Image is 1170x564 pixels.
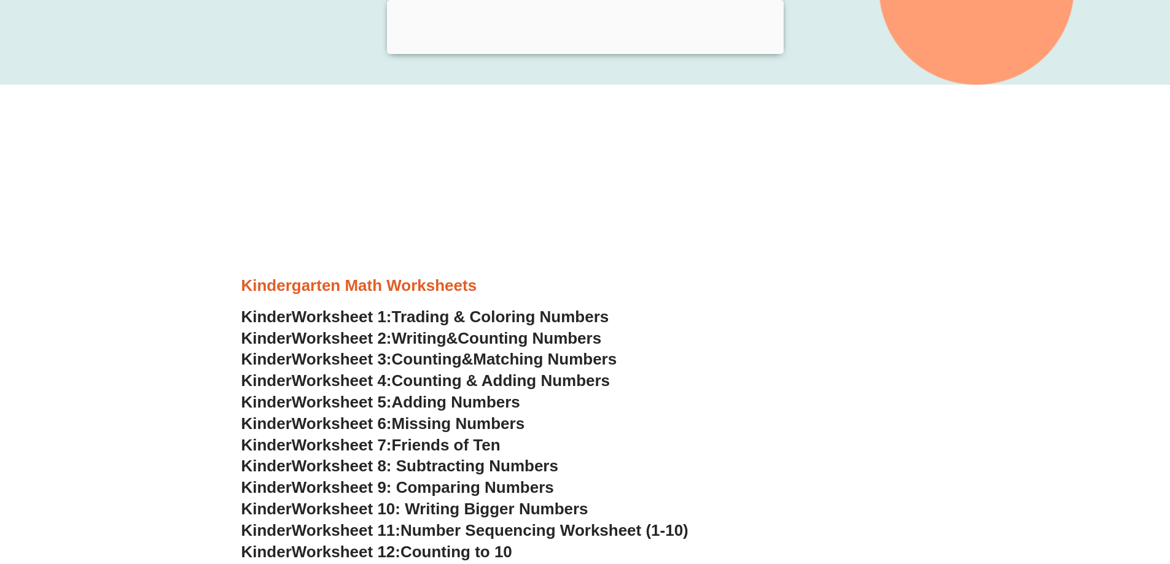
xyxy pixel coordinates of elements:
[241,393,292,411] span: Kinder
[241,350,292,368] span: Kinder
[392,393,520,411] span: Adding Numbers
[292,457,558,475] span: Worksheet 8: Subtracting Numbers
[392,350,462,368] span: Counting
[392,307,609,326] span: Trading & Coloring Numbers
[241,350,617,368] a: KinderWorksheet 3:Counting&Matching Numbers
[392,436,501,454] span: Friends of Ten
[292,393,392,411] span: Worksheet 5:
[241,307,609,326] a: KinderWorksheet 1:Trading & Coloring Numbers
[241,478,554,496] a: KinderWorksheet 9: Comparing Numbers
[392,371,610,390] span: Counting & Adding Numbers
[241,521,292,539] span: Kinder
[241,543,292,561] span: Kinder
[292,329,392,347] span: Worksheet 2:
[241,329,292,347] span: Kinder
[241,478,292,496] span: Kinder
[241,500,588,518] a: KinderWorksheet 10: Writing Bigger Numbers
[292,500,588,518] span: Worksheet 10: Writing Bigger Numbers
[241,371,292,390] span: Kinder
[241,276,929,296] h3: Kindergarten Math Worksheets
[292,350,392,368] span: Worksheet 3:
[241,457,558,475] a: KinderWorksheet 8: Subtracting Numbers
[241,457,292,475] span: Kinder
[241,414,525,433] a: KinderWorksheet 6:Missing Numbers
[292,436,392,454] span: Worksheet 7:
[292,543,400,561] span: Worksheet 12:
[241,371,610,390] a: KinderWorksheet 4:Counting & Adding Numbers
[241,436,501,454] a: KinderWorksheet 7:Friends of Ten
[241,500,292,518] span: Kinder
[292,414,392,433] span: Worksheet 6:
[400,521,688,539] span: Number Sequencing Worksheet (1-10)
[292,307,392,326] span: Worksheet 1:
[473,350,617,368] span: Matching Numbers
[241,393,520,411] a: KinderWorksheet 5:Adding Numbers
[241,103,929,275] iframe: Advertisement
[392,414,525,433] span: Missing Numbers
[400,543,512,561] span: Counting to 10
[241,414,292,433] span: Kinder
[241,307,292,326] span: Kinder
[241,436,292,454] span: Kinder
[292,478,554,496] span: Worksheet 9: Comparing Numbers
[953,425,1170,564] iframe: Chat Widget
[292,521,400,539] span: Worksheet 11:
[392,329,447,347] span: Writing
[292,371,392,390] span: Worksheet 4:
[458,329,601,347] span: Counting Numbers
[241,329,602,347] a: KinderWorksheet 2:Writing&Counting Numbers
